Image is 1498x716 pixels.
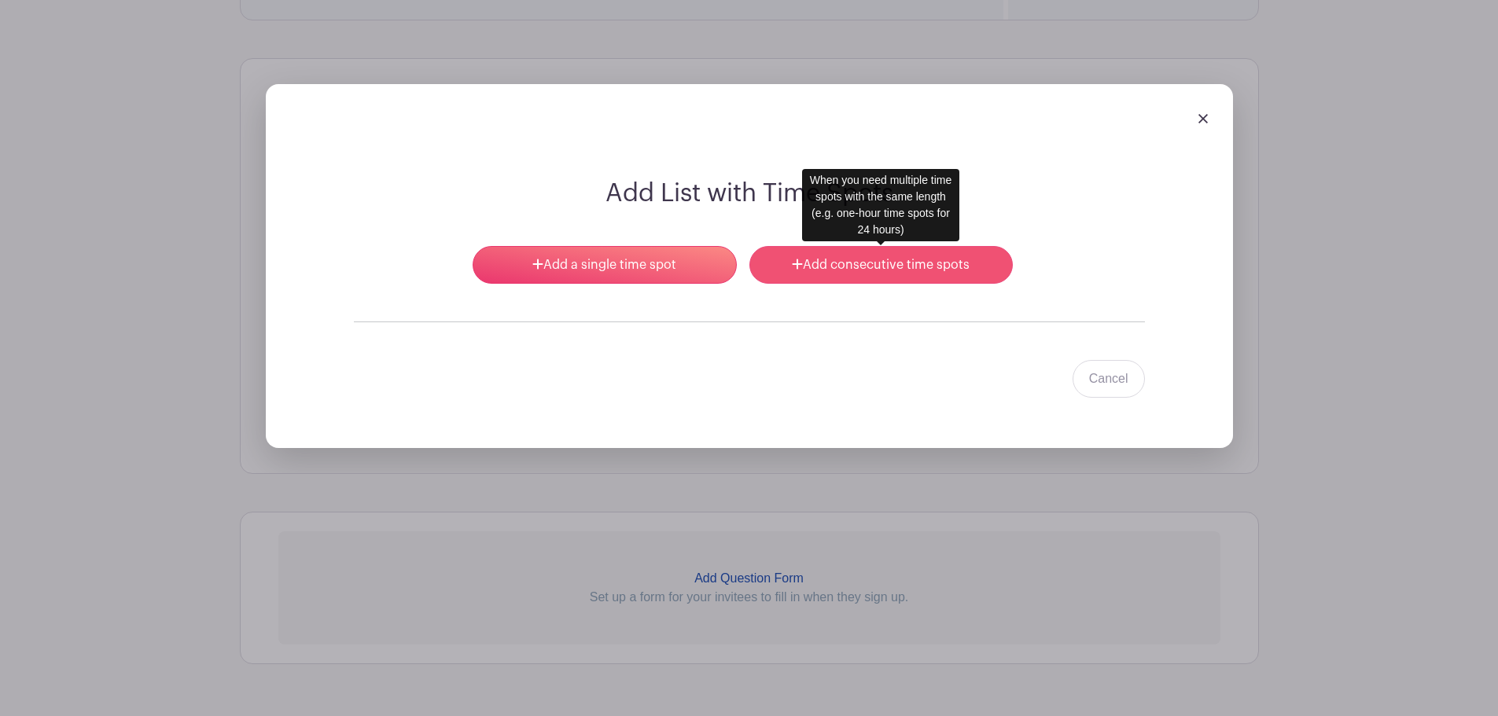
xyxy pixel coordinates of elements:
div: When you need multiple time spots with the same length (e.g. one-hour time spots for 24 hours) [802,169,959,241]
a: Add consecutive time spots [749,246,1013,284]
a: Add a single time spot [473,246,736,284]
h2: Add List with Time Spots [354,178,1145,208]
a: Cancel [1073,360,1145,398]
img: close_button-5f87c8562297e5c2d7936805f587ecaba9071eb48480494691a3f1689db116b3.svg [1198,114,1208,123]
